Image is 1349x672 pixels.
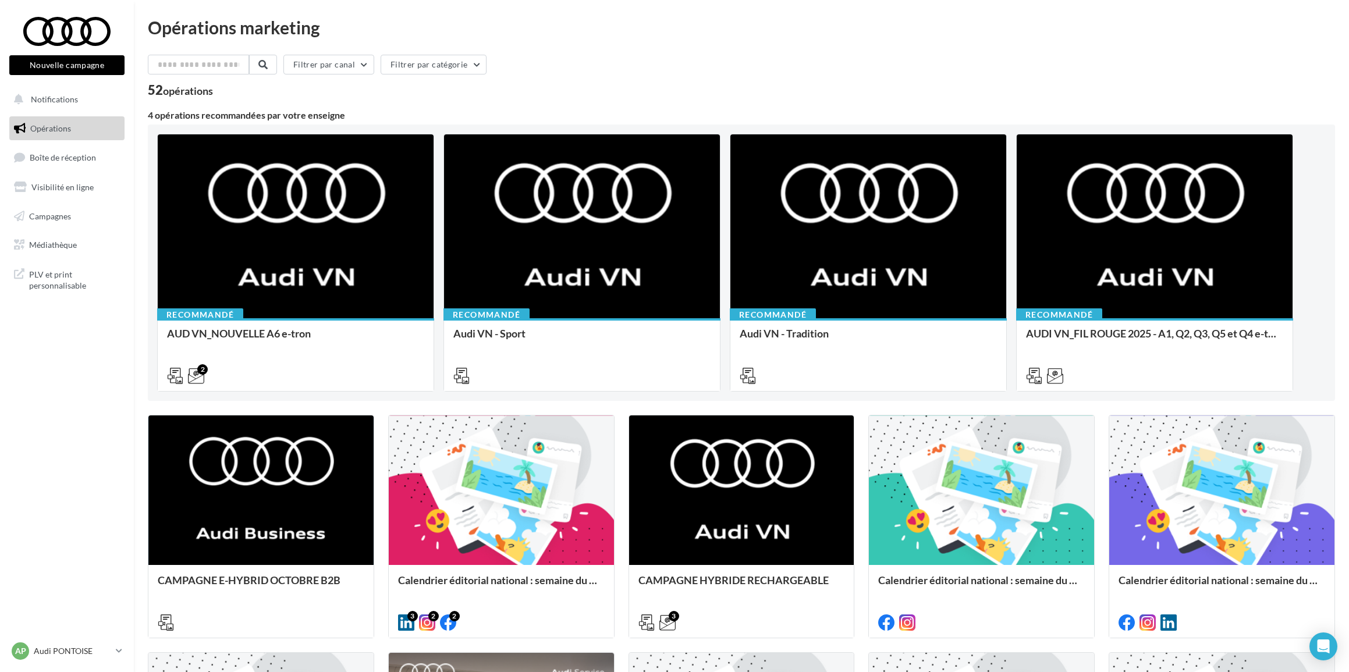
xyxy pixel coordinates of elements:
[34,645,111,657] p: Audi PONTOISE
[453,328,711,351] div: Audi VN - Sport
[7,116,127,141] a: Opérations
[878,574,1085,598] div: Calendrier éditorial national : semaine du 15.09 au 21.09
[398,574,605,598] div: Calendrier éditorial national : semaine du 22.09 au 28.09
[197,364,208,375] div: 2
[29,266,120,291] span: PLV et print personnalisable
[30,123,71,133] span: Opérations
[148,84,213,97] div: 52
[449,611,460,621] div: 2
[638,574,845,598] div: CAMPAGNE HYBRIDE RECHARGEABLE
[148,111,1335,120] div: 4 opérations recommandées par votre enseigne
[730,308,816,321] div: Recommandé
[1309,632,1337,660] div: Open Intercom Messenger
[9,55,125,75] button: Nouvelle campagne
[428,611,439,621] div: 2
[7,175,127,200] a: Visibilité en ligne
[15,645,26,657] span: AP
[148,19,1335,36] div: Opérations marketing
[29,211,71,221] span: Campagnes
[740,328,997,351] div: Audi VN - Tradition
[1016,308,1102,321] div: Recommandé
[7,145,127,170] a: Boîte de réception
[29,240,77,250] span: Médiathèque
[669,611,679,621] div: 3
[31,94,78,104] span: Notifications
[407,611,418,621] div: 3
[1026,328,1283,351] div: AUDI VN_FIL ROUGE 2025 - A1, Q2, Q3, Q5 et Q4 e-tron
[31,182,94,192] span: Visibilité en ligne
[9,640,125,662] a: AP Audi PONTOISE
[30,152,96,162] span: Boîte de réception
[283,55,374,74] button: Filtrer par canal
[158,574,364,598] div: CAMPAGNE E-HYBRID OCTOBRE B2B
[443,308,530,321] div: Recommandé
[163,86,213,96] div: opérations
[381,55,487,74] button: Filtrer par catégorie
[1119,574,1325,598] div: Calendrier éditorial national : semaine du 08.09 au 14.09
[7,233,127,257] a: Médiathèque
[7,262,127,296] a: PLV et print personnalisable
[7,87,122,112] button: Notifications
[167,328,424,351] div: AUD VN_NOUVELLE A6 e-tron
[7,204,127,229] a: Campagnes
[157,308,243,321] div: Recommandé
